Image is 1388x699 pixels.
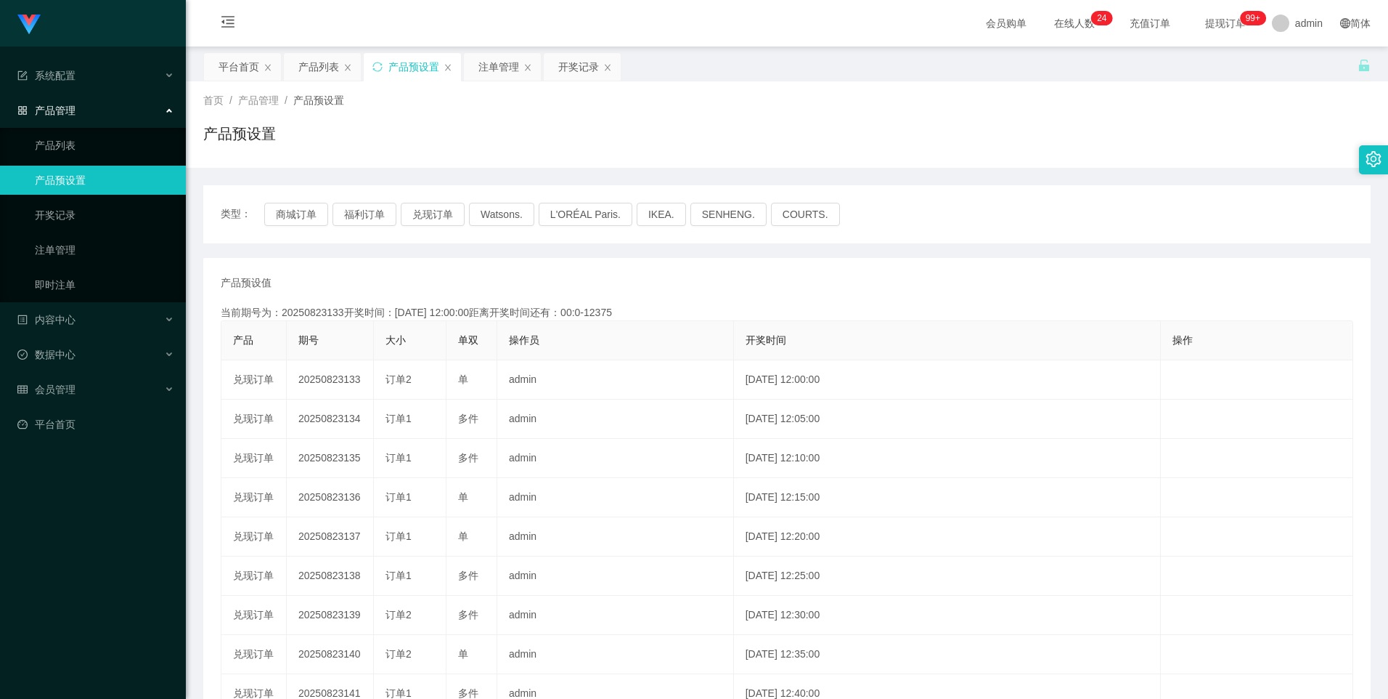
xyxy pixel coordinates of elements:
[734,557,1161,596] td: [DATE] 12:25:00
[298,53,339,81] div: 产品列表
[458,687,478,699] span: 多件
[497,557,734,596] td: admin
[1358,59,1371,72] i: 图标: unlock
[458,491,468,503] span: 单
[287,596,374,635] td: 20250823139
[203,94,224,106] span: 首页
[1365,151,1381,167] i: 图标: setting
[293,94,344,106] span: 产品预设置
[17,314,75,326] span: 内容中心
[287,360,374,400] td: 20250823133
[558,53,599,81] div: 开奖记录
[287,478,374,517] td: 20250823136
[385,452,412,464] span: 订单1
[458,609,478,621] span: 多件
[287,557,374,596] td: 20250823138
[35,166,174,195] a: 产品预设置
[17,349,75,360] span: 数据中心
[497,360,734,400] td: admin
[458,648,468,660] span: 单
[1122,18,1177,28] span: 充值订单
[203,1,253,47] i: 图标: menu-fold
[17,70,28,81] i: 图标: form
[385,413,412,424] span: 订单1
[298,334,319,346] span: 期号
[17,410,174,439] a: 图标: dashboard平台首页
[734,596,1161,635] td: [DATE] 12:30:00
[1240,11,1266,25] sup: 933
[497,517,734,557] td: admin
[372,62,383,72] i: 图标: sync
[734,635,1161,674] td: [DATE] 12:35:00
[1172,334,1193,346] span: 操作
[458,413,478,424] span: 多件
[746,334,786,346] span: 开奖时间
[385,570,412,581] span: 订单1
[1198,18,1253,28] span: 提现订单
[343,63,352,72] i: 图标: close
[497,635,734,674] td: admin
[523,63,532,72] i: 图标: close
[497,596,734,635] td: admin
[734,360,1161,400] td: [DATE] 12:00:00
[35,201,174,230] a: 开奖记录
[285,94,287,106] span: /
[469,203,534,226] button: Watsons.
[603,63,612,72] i: 图标: close
[221,400,287,439] td: 兑现订单
[287,635,374,674] td: 20250823140
[221,360,287,400] td: 兑现订单
[238,94,279,106] span: 产品管理
[1102,11,1107,25] p: 4
[203,123,276,145] h1: 产品预设置
[388,53,439,81] div: 产品预设置
[17,105,75,116] span: 产品管理
[221,305,1353,320] div: 当前期号为：20250823133开奖时间：[DATE] 12:00:00距离开奖时间还有：00:0-12375
[385,491,412,503] span: 订单1
[1340,18,1350,28] i: 图标: global
[401,203,465,226] button: 兑现订单
[734,478,1161,517] td: [DATE] 12:15:00
[458,570,478,581] span: 多件
[458,373,468,385] span: 单
[17,15,41,35] img: logo.9652507e.png
[385,334,406,346] span: 大小
[458,530,468,542] span: 单
[17,384,75,395] span: 会员管理
[219,53,259,81] div: 平台首页
[17,315,28,325] i: 图标: profile
[35,270,174,299] a: 即时注单
[221,596,287,635] td: 兑现订单
[385,609,412,621] span: 订单2
[264,203,328,226] button: 商城订单
[287,517,374,557] td: 20250823137
[221,478,287,517] td: 兑现订单
[734,439,1161,478] td: [DATE] 12:10:00
[17,105,28,116] i: 图标: appstore-o
[332,203,396,226] button: 福利订单
[1047,18,1102,28] span: 在线人数
[771,203,840,226] button: COURTS.
[539,203,632,226] button: L'ORÉAL Paris.
[497,400,734,439] td: admin
[458,452,478,464] span: 多件
[497,439,734,478] td: admin
[385,373,412,385] span: 订单2
[221,517,287,557] td: 兑现订单
[221,203,264,226] span: 类型：
[734,400,1161,439] td: [DATE] 12:05:00
[385,687,412,699] span: 订单1
[1097,11,1102,25] p: 2
[35,131,174,160] a: 产品列表
[17,349,28,360] i: 图标: check-circle-o
[233,334,253,346] span: 产品
[287,439,374,478] td: 20250823135
[637,203,686,226] button: IKEA.
[221,275,272,291] span: 产品预设值
[221,439,287,478] td: 兑现订单
[229,94,232,106] span: /
[509,334,539,346] span: 操作员
[221,635,287,674] td: 兑现订单
[385,648,412,660] span: 订单2
[734,517,1161,557] td: [DATE] 12:20:00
